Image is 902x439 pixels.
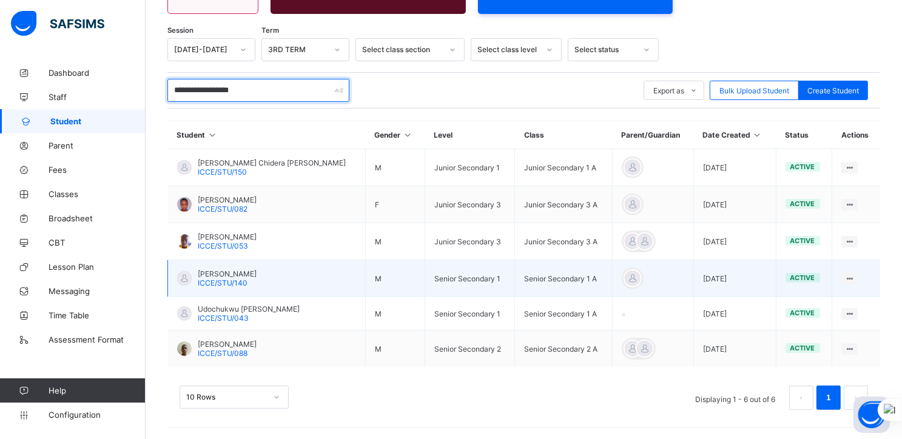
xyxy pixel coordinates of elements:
[719,86,789,95] span: Bulk Upload Student
[11,11,104,36] img: safsims
[49,92,146,102] span: Staff
[365,260,425,297] td: M
[844,386,868,410] button: next page
[49,213,146,223] span: Broadsheet
[790,163,815,171] span: active
[515,149,612,186] td: Junior Secondary 1 A
[49,410,145,420] span: Configuration
[261,26,279,35] span: Term
[807,86,859,95] span: Create Student
[365,121,425,149] th: Gender
[365,149,425,186] td: M
[789,386,813,410] button: prev page
[612,121,693,149] th: Parent/Guardian
[365,186,425,223] td: F
[198,204,247,213] span: ICCE/STU/082
[515,121,612,149] th: Class
[198,195,257,204] span: [PERSON_NAME]
[790,273,815,282] span: active
[49,310,146,320] span: Time Table
[49,141,146,150] span: Parent
[515,260,612,297] td: Senior Secondary 1 A
[425,149,515,186] td: Junior Secondary 1
[268,45,327,55] div: 3RD TERM
[693,186,776,223] td: [DATE]
[198,349,247,358] span: ICCE/STU/088
[425,297,515,330] td: Senior Secondary 1
[167,26,194,35] span: Session
[425,121,515,149] th: Level
[515,223,612,260] td: Junior Secondary 3 A
[477,45,539,55] div: Select class level
[853,397,890,433] button: Open asap
[425,223,515,260] td: Junior Secondary 3
[425,330,515,367] td: Senior Secondary 2
[49,68,146,78] span: Dashboard
[823,390,834,406] a: 1
[789,386,813,410] li: 上一页
[574,45,636,55] div: Select status
[790,236,815,245] span: active
[515,330,612,367] td: Senior Secondary 2 A
[49,238,146,247] span: CBT
[207,130,218,139] i: Sort in Ascending Order
[693,260,776,297] td: [DATE]
[790,199,815,208] span: active
[816,386,841,410] li: 1
[693,297,776,330] td: [DATE]
[402,130,412,139] i: Sort in Ascending Order
[365,297,425,330] td: M
[844,386,868,410] li: 下一页
[49,165,146,175] span: Fees
[362,45,442,55] div: Select class section
[186,393,266,402] div: 10 Rows
[425,260,515,297] td: Senior Secondary 1
[790,309,815,317] span: active
[198,167,247,176] span: ICCE/STU/150
[198,340,257,349] span: [PERSON_NAME]
[198,278,247,287] span: ICCE/STU/140
[693,330,776,367] td: [DATE]
[49,286,146,296] span: Messaging
[425,186,515,223] td: Junior Secondary 3
[198,269,257,278] span: [PERSON_NAME]
[49,189,146,199] span: Classes
[174,45,233,55] div: [DATE]-[DATE]
[198,241,248,250] span: ICCE/STU/053
[198,158,346,167] span: [PERSON_NAME] Chidera [PERSON_NAME]
[776,121,832,149] th: Status
[653,86,684,95] span: Export as
[693,223,776,260] td: [DATE]
[693,121,776,149] th: Date Created
[49,386,145,395] span: Help
[49,262,146,272] span: Lesson Plan
[198,313,249,323] span: ICCE/STU/043
[198,304,300,313] span: Udochukwu [PERSON_NAME]
[832,121,880,149] th: Actions
[365,223,425,260] td: M
[686,386,784,410] li: Displaying 1 - 6 out of 6
[515,186,612,223] td: Junior Secondary 3 A
[50,116,146,126] span: Student
[49,335,146,344] span: Assessment Format
[752,130,762,139] i: Sort in Ascending Order
[168,121,366,149] th: Student
[515,297,612,330] td: Senior Secondary 1 A
[365,330,425,367] td: M
[790,344,815,352] span: active
[693,149,776,186] td: [DATE]
[198,232,257,241] span: [PERSON_NAME]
